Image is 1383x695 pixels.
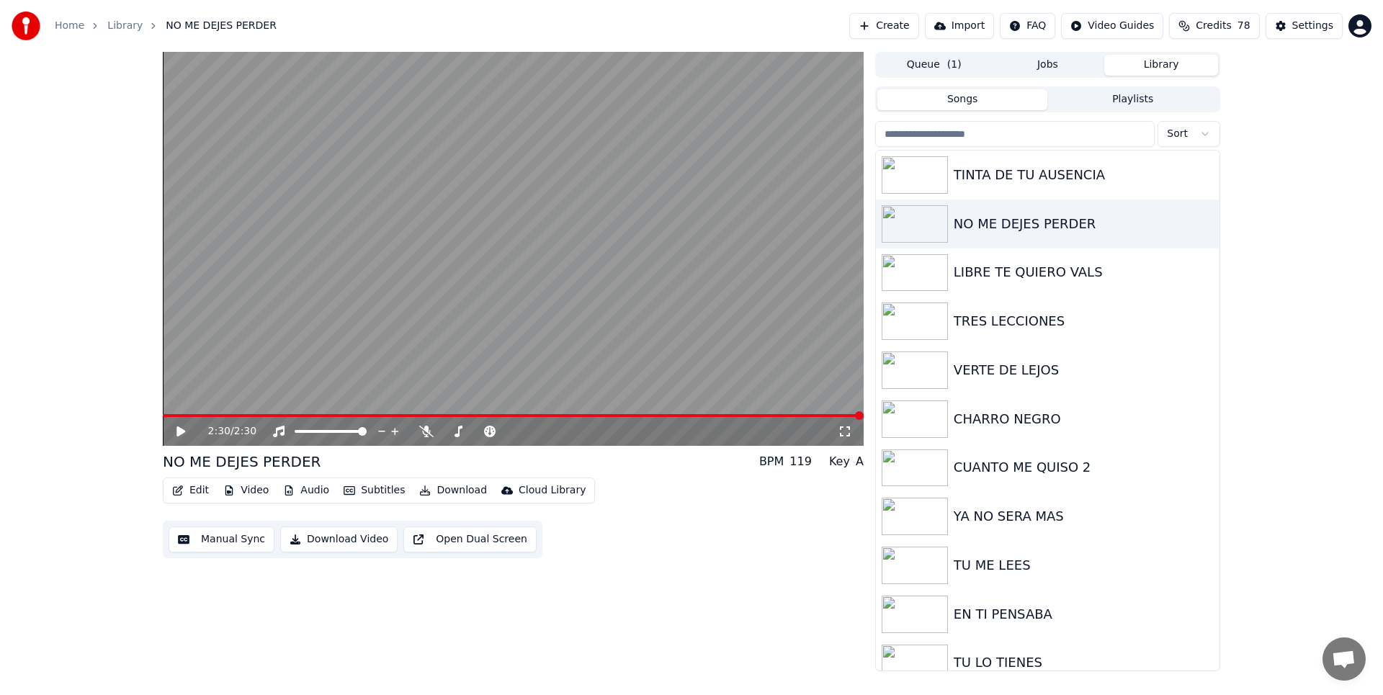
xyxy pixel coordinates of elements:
button: Subtitles [338,480,411,501]
span: NO ME DEJES PERDER [166,19,277,33]
div: BPM [759,453,784,470]
button: Playlists [1047,89,1218,110]
span: Sort [1167,127,1188,141]
button: Manual Sync [169,526,274,552]
button: Queue [877,55,991,76]
div: Key [829,453,850,470]
div: EN TI PENSABA [954,604,1214,624]
div: Settings [1292,19,1333,33]
button: Create [849,13,919,39]
button: Download Video [280,526,398,552]
button: Audio [277,480,335,501]
div: TU LO TIENES [954,653,1214,673]
div: A [856,453,864,470]
button: Jobs [991,55,1105,76]
div: Cloud Library [519,483,586,498]
nav: breadcrumb [55,19,277,33]
button: Settings [1266,13,1343,39]
span: Credits [1196,19,1231,33]
a: Library [107,19,143,33]
div: VERTE DE LEJOS [954,360,1214,380]
button: Open Dual Screen [403,526,537,552]
div: 119 [789,453,812,470]
div: Open chat [1322,637,1366,681]
div: CHARRO NEGRO [954,409,1214,429]
div: TU ME LEES [954,555,1214,575]
button: Download [413,480,493,501]
div: NO ME DEJES PERDER [163,452,321,472]
span: ( 1 ) [947,58,962,72]
div: TRES LECCIONES [954,311,1214,331]
img: youka [12,12,40,40]
button: Video Guides [1061,13,1163,39]
button: Library [1104,55,1218,76]
button: Songs [877,89,1048,110]
button: Edit [166,480,215,501]
button: Credits78 [1169,13,1259,39]
a: Home [55,19,84,33]
button: Video [218,480,274,501]
button: FAQ [1000,13,1055,39]
div: LIBRE TE QUIERO VALS [954,262,1214,282]
span: 78 [1237,19,1250,33]
span: 2:30 [208,424,230,439]
div: TINTA DE TU AUSENCIA [954,165,1214,185]
div: / [208,424,243,439]
div: YA NO SERA MAS [954,506,1214,526]
div: NO ME DEJES PERDER [954,214,1214,234]
span: 2:30 [234,424,256,439]
button: Import [925,13,994,39]
div: CUANTO ME QUISO 2 [954,457,1214,477]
